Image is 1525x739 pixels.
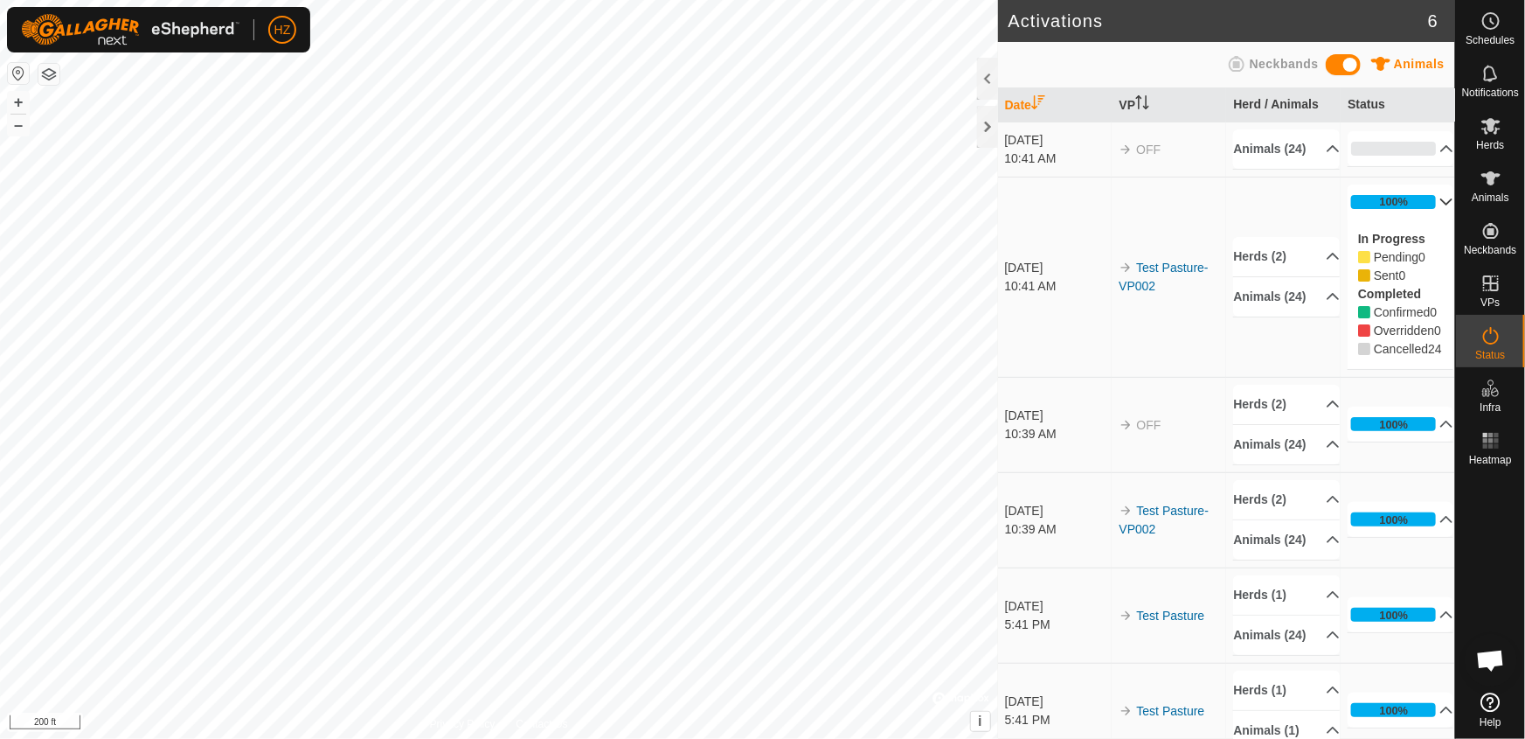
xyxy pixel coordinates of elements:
[1374,342,1428,356] span: Cancelled
[1351,417,1436,431] div: 100%
[1005,277,1111,296] div: 10:41 AM
[21,14,239,45] img: Gallagher Logo
[1434,324,1441,338] span: Overridden
[1135,98,1149,112] p-sorticon: Activate to sort
[1233,616,1339,655] p-accordion-header: Animals (24)
[978,714,981,729] span: i
[1374,268,1399,282] span: Pending
[1233,425,1339,464] p-accordion-header: Animals (24)
[1358,324,1370,337] i: 0 Overridden
[1351,703,1436,717] div: 100%
[1005,407,1111,425] div: [DATE]
[1233,480,1339,519] p-accordion-header: Herds (2)
[1005,150,1111,168] div: 10:41 AM
[1465,634,1517,687] div: Open chat
[1472,192,1509,203] span: Animals
[1119,504,1133,518] img: arrow
[1341,88,1455,122] th: Status
[8,92,29,113] button: +
[1348,185,1453,220] p-accordion-header: 100%
[1428,342,1442,356] span: Cancelled
[1374,305,1431,319] span: Confirmed
[1374,324,1434,338] span: Overridden
[1233,277,1339,317] p-accordion-header: Animals (24)
[971,712,990,731] button: i
[1466,35,1515,45] span: Schedules
[1348,131,1453,166] p-accordion-header: 0%
[1379,702,1408,719] div: 100%
[1351,608,1436,622] div: 100%
[1233,129,1339,169] p-accordion-header: Animals (24)
[1358,287,1421,301] label: Completed
[516,716,567,732] a: Contact Us
[1119,609,1133,623] img: arrow
[1005,502,1111,520] div: [DATE]
[1419,250,1426,264] span: Pending
[1005,597,1111,616] div: [DATE]
[1351,195,1436,209] div: 100%
[1005,520,1111,539] div: 10:39 AM
[1462,87,1519,98] span: Notifications
[1431,305,1438,319] span: Confirmed
[1379,193,1408,210] div: 100%
[1394,57,1445,71] span: Animals
[1480,402,1501,413] span: Infra
[1233,575,1339,615] p-accordion-header: Herds (1)
[1005,425,1111,443] div: 10:39 AM
[8,63,29,84] button: Reset Map
[1250,57,1319,71] span: Neckbands
[1379,512,1408,528] div: 100%
[1379,607,1408,624] div: 100%
[1348,502,1453,537] p-accordion-header: 100%
[1358,269,1370,282] i: 0 Sent
[1476,140,1504,150] span: Herds
[1351,512,1436,526] div: 100%
[1480,717,1501,728] span: Help
[1233,237,1339,276] p-accordion-header: Herds (2)
[1358,251,1370,263] i: 0 Pending
[1233,520,1339,560] p-accordion-header: Animals (24)
[998,88,1113,122] th: Date
[1119,143,1133,157] img: arrow
[1464,245,1516,255] span: Neckbands
[1119,261,1208,293] a: Test Pasture-VP002
[274,21,291,39] span: HZ
[1348,220,1453,369] p-accordion-content: 100%
[1119,261,1133,275] img: arrow
[1348,597,1453,632] p-accordion-header: 100%
[1456,686,1525,735] a: Help
[1351,142,1436,156] div: 0%
[1374,250,1418,264] span: Pending
[1136,609,1204,623] a: Test Pasture
[1009,10,1428,31] h2: Activations
[38,64,59,85] button: Map Layers
[1136,143,1161,157] span: OFF
[1136,418,1161,432] span: OFF
[1469,455,1512,465] span: Heatmap
[1348,693,1453,728] p-accordion-header: 100%
[1379,416,1408,433] div: 100%
[1226,88,1341,122] th: Herd / Animals
[1005,616,1111,634] div: 5:41 PM
[1005,259,1111,277] div: [DATE]
[1428,8,1438,34] span: 6
[1112,88,1226,122] th: VP
[1119,418,1133,432] img: arrow
[1005,131,1111,150] div: [DATE]
[1233,385,1339,424] p-accordion-header: Herds (2)
[1031,98,1045,112] p-sorticon: Activate to sort
[1005,693,1111,711] div: [DATE]
[1358,343,1370,355] i: 24 Cancelled 85377, 85360, 85380, 85361, 85370, 85369, 85363, 85375, 85368, 85376, 85362, 85382, ...
[1358,232,1425,246] label: In Progress
[1005,711,1111,729] div: 5:41 PM
[8,115,29,136] button: –
[1119,704,1133,718] img: arrow
[1119,504,1208,536] a: Test Pasture-VP002
[430,716,496,732] a: Privacy Policy
[1399,268,1406,282] span: Sent
[1233,671,1339,710] p-accordion-header: Herds (1)
[1348,407,1453,442] p-accordion-header: 100%
[1480,297,1500,308] span: VPs
[1358,306,1370,318] i: 0 Confirmed
[1136,704,1204,718] a: Test Pasture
